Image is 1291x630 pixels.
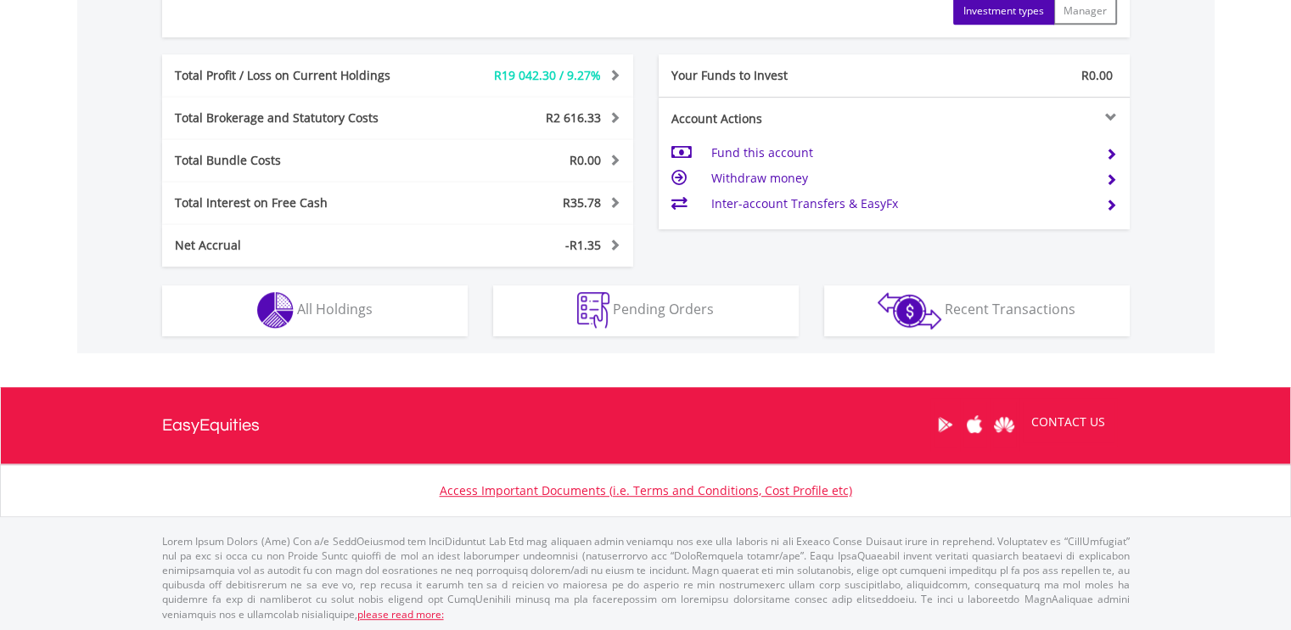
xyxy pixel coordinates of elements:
[162,67,437,84] div: Total Profit / Loss on Current Holdings
[824,285,1130,336] button: Recent Transactions
[710,140,1092,166] td: Fund this account
[1081,67,1113,83] span: R0.00
[570,152,601,168] span: R0.00
[945,300,1075,318] span: Recent Transactions
[930,398,960,451] a: Google Play
[710,191,1092,217] td: Inter-account Transfers & EasyFx
[1019,398,1117,446] a: CONTACT US
[990,398,1019,451] a: Huawei
[162,534,1130,622] p: Lorem Ipsum Dolors (Ame) Con a/e SeddOeiusmod tem InciDiduntut Lab Etd mag aliquaen admin veniamq...
[440,482,852,498] a: Access Important Documents (i.e. Terms and Conditions, Cost Profile etc)
[357,607,444,622] a: please read more:
[297,300,373,318] span: All Holdings
[162,285,468,336] button: All Holdings
[162,387,260,464] a: EasyEquities
[565,237,601,253] span: -R1.35
[563,194,601,211] span: R35.78
[162,110,437,127] div: Total Brokerage and Statutory Costs
[878,292,941,329] img: transactions-zar-wht.png
[162,152,437,169] div: Total Bundle Costs
[546,110,601,126] span: R2 616.33
[960,398,990,451] a: Apple
[162,194,437,211] div: Total Interest on Free Cash
[493,285,799,336] button: Pending Orders
[613,300,714,318] span: Pending Orders
[577,292,609,329] img: pending_instructions-wht.png
[710,166,1092,191] td: Withdraw money
[162,237,437,254] div: Net Accrual
[659,110,895,127] div: Account Actions
[257,292,294,329] img: holdings-wht.png
[494,67,601,83] span: R19 042.30 / 9.27%
[659,67,895,84] div: Your Funds to Invest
